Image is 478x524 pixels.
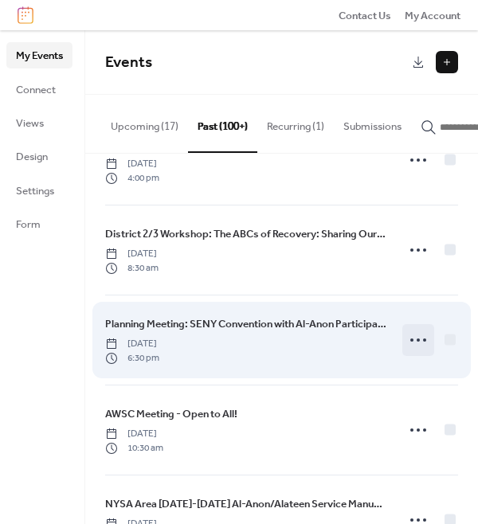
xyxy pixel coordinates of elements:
a: Design [6,143,72,169]
span: Design [16,149,48,165]
a: Connect [6,76,72,102]
span: Events [105,48,152,77]
a: Views [6,110,72,135]
a: Contact Us [339,7,391,23]
span: My Events [16,48,63,64]
span: Connect [16,82,56,98]
a: Settings [6,178,72,203]
a: My Events [6,42,72,68]
span: [DATE] [105,247,159,261]
span: [DATE] [105,427,163,441]
a: District 2/3 Workshop: The ABCs of Recovery: Sharing Our Experience, Strength, & Hope [105,225,386,243]
button: Upcoming (17) [101,95,188,151]
a: My Account [405,7,460,23]
button: Submissions [334,95,411,151]
span: 4:00 pm [105,171,159,186]
a: NYSA Area [DATE]-[DATE] Al-Anon/Alateen Service Manual Study Group [105,495,386,513]
span: My Account [405,8,460,24]
a: Planning Meeting: SENY Convention with Al-Anon Participation [105,315,386,333]
span: District 2/3 Workshop: The ABCs of Recovery: Sharing Our Experience, Strength, & Hope [105,226,386,242]
span: [DATE] [105,157,159,171]
span: Contact Us [339,8,391,24]
span: 10:30 am [105,441,163,456]
a: AWSC Meeting - Open to All! [105,405,237,423]
span: 6:30 pm [105,351,159,366]
button: Recurring (1) [257,95,334,151]
span: AWSC Meeting - Open to All! [105,406,237,422]
img: logo [18,6,33,24]
span: NYSA Area [DATE]-[DATE] Al-Anon/Alateen Service Manual Study Group [105,496,386,512]
a: Form [6,211,72,237]
span: 8:30 am [105,261,159,276]
span: Form [16,217,41,233]
span: Planning Meeting: SENY Convention with Al-Anon Participation [105,316,386,332]
span: Settings [16,183,54,199]
span: Views [16,115,44,131]
span: [DATE] [105,337,159,351]
button: Past (100+) [188,95,257,152]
